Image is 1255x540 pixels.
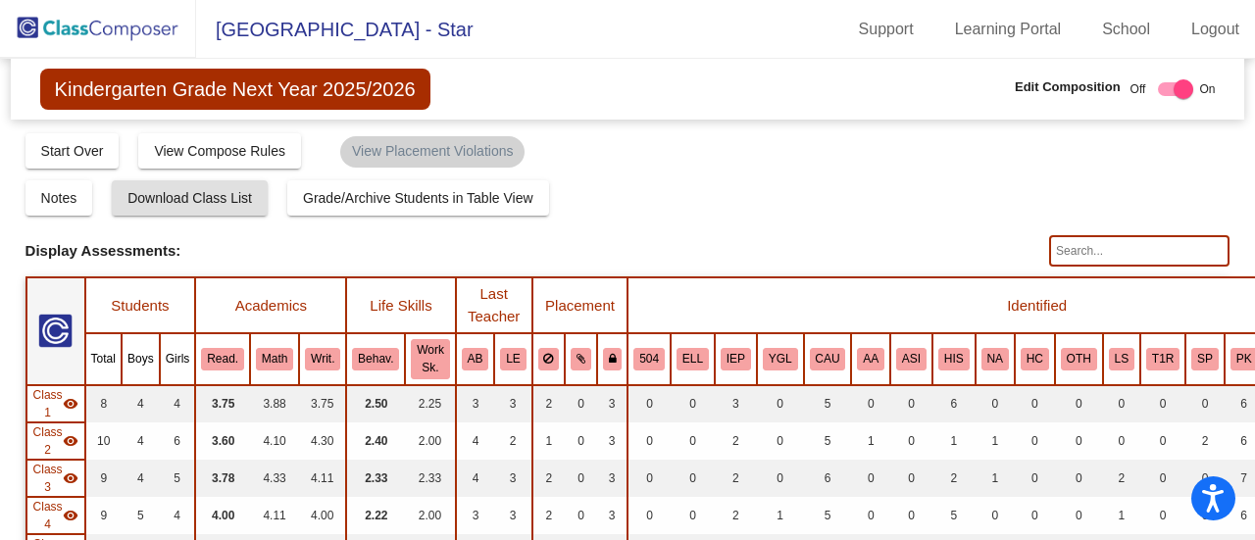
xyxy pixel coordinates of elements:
mat-chip: View Placement Violations [340,136,525,168]
td: 3.78 [195,460,250,497]
span: Off [1130,80,1146,98]
span: Grade/Archive Students in Table View [303,190,533,206]
td: 2 [932,460,976,497]
span: Display Assessments: [25,242,181,260]
td: 3.60 [195,422,250,460]
td: 1 [976,460,1015,497]
td: 0 [1185,460,1225,497]
td: 4.00 [195,497,250,534]
button: NA [981,348,1009,369]
th: Last Teacher [456,277,532,333]
button: Grade/Archive Students in Table View [287,180,549,216]
td: 3 [597,460,628,497]
th: Total [85,333,122,384]
td: Katie Ault - C-2 [26,460,85,497]
td: 1 [932,422,976,460]
th: Girls [160,333,196,384]
th: Asian [890,333,932,384]
th: Students [85,277,196,333]
td: 2 [1185,422,1225,460]
span: Class 3 [33,461,63,496]
mat-icon: visibility [63,433,78,449]
td: 0 [671,497,715,534]
button: OTH [1061,348,1097,369]
button: LS [1109,348,1134,369]
button: Download Class List [112,180,268,216]
input: Search... [1049,235,1230,267]
td: 4.10 [250,422,299,460]
td: 5 [804,422,852,460]
td: 5 [160,460,196,497]
th: Speech only IEP [1185,333,1225,384]
td: 0 [565,422,597,460]
td: 0 [1055,422,1103,460]
th: Keep away students [532,333,566,384]
td: 0 [851,385,890,422]
td: Sue Hand - C-1 [26,385,85,422]
td: 1 [532,422,566,460]
td: 1 [976,422,1015,460]
td: 2.33 [346,460,405,497]
button: AB [462,348,489,369]
th: Placement [532,277,628,333]
th: African American [851,333,890,384]
td: 6 [804,460,852,497]
td: 0 [565,385,597,422]
td: 9 [85,497,122,534]
td: 2.33 [405,460,455,497]
td: 0 [757,422,804,460]
td: 1 [757,497,804,534]
span: Download Class List [127,190,252,206]
td: 0 [1055,497,1103,534]
td: 2.50 [346,385,405,422]
td: 2.00 [405,497,455,534]
td: 0 [1055,460,1103,497]
td: 0 [890,497,932,534]
td: 0 [671,422,715,460]
td: 2 [1103,460,1140,497]
td: 2 [532,385,566,422]
td: 0 [1015,422,1055,460]
th: Keep with teacher [597,333,628,384]
span: Start Over [41,143,104,159]
td: 4.11 [299,460,346,497]
td: 2.25 [405,385,455,422]
button: AA [857,348,884,369]
th: Title/LAP Reading [1140,333,1185,384]
td: 5 [804,497,852,534]
td: 4 [122,422,160,460]
button: IEP [721,348,751,369]
td: Marissa Hull - C-2 [26,497,85,534]
td: 4.00 [299,497,346,534]
td: 0 [565,460,597,497]
button: Behav. [352,348,399,369]
td: 0 [627,460,671,497]
th: Keep with students [565,333,597,384]
td: 3 [494,497,531,534]
td: 3 [597,385,628,422]
td: 0 [1140,422,1185,460]
td: 4 [160,497,196,534]
button: LE [500,348,526,369]
th: Young for grade level [757,333,804,384]
button: Read. [201,348,244,369]
td: 6 [932,385,976,422]
td: 0 [565,497,597,534]
button: Work Sk. [411,339,449,378]
td: 1 [1103,497,1140,534]
td: 0 [627,422,671,460]
td: 2 [715,497,757,534]
th: 504 Plan [627,333,671,384]
th: OTHER [1055,333,1103,384]
td: 5 [804,385,852,422]
th: Academics [195,277,346,333]
td: 0 [1015,385,1055,422]
button: Start Over [25,133,120,169]
mat-icon: visibility [63,508,78,523]
td: 3 [597,497,628,534]
a: Support [843,14,929,45]
button: YGL [763,348,798,369]
td: 0 [1140,460,1185,497]
td: 2.22 [346,497,405,534]
td: 6 [160,422,196,460]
